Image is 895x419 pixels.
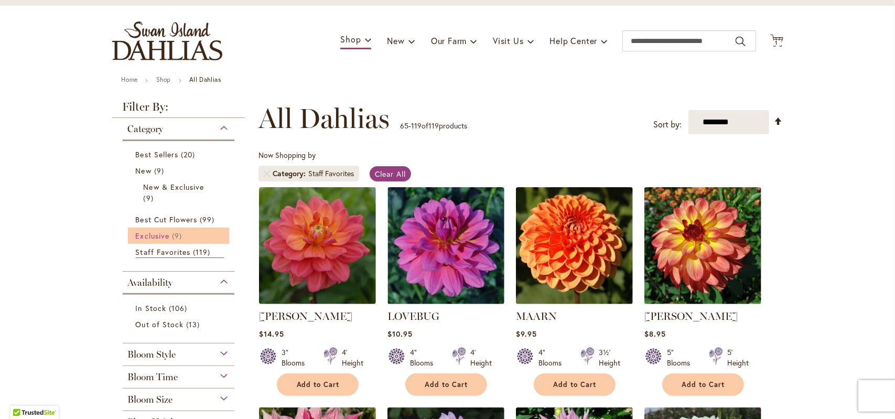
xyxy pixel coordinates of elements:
span: Add to Cart [297,380,340,389]
a: Best Sellers [136,149,224,160]
span: Out of Stock [136,319,184,329]
span: $9.95 [516,329,537,339]
span: Add to Cart [554,380,597,389]
span: 65 [400,121,408,131]
button: Add to Cart [405,373,487,396]
span: New [387,35,404,46]
span: 106 [169,303,190,314]
a: Shop [156,76,171,83]
a: Remove Category Staff Favorites [264,170,270,177]
div: 4" Blooms [538,347,568,368]
a: Home [122,76,138,83]
a: LOVEBUG [387,296,504,306]
span: 119 [411,121,422,131]
a: store logo [112,22,222,60]
a: [PERSON_NAME] [259,310,352,323]
span: Bloom Time [128,371,178,383]
span: Category [273,168,308,179]
span: 9 [144,192,156,203]
span: Add to Cart [425,380,468,389]
a: New [136,165,224,176]
span: Availability [128,277,173,288]
span: Staff Favorites [136,247,191,257]
a: MAI TAI [644,296,761,306]
a: [PERSON_NAME] [644,310,738,323]
img: LORA ASHLEY [259,187,376,304]
span: Clear All [375,169,406,179]
div: 5" Blooms [667,347,696,368]
a: Exclusive [136,230,224,241]
span: 9 [172,230,185,241]
span: Add to Cart [682,380,725,389]
a: MAARN [516,296,633,306]
button: 1 [770,34,783,48]
iframe: Launch Accessibility Center [8,382,37,411]
span: 119 [193,246,213,257]
span: Exclusive [136,231,169,241]
div: 3" Blooms [282,347,311,368]
span: $14.95 [259,329,284,339]
img: MAARN [516,187,633,304]
strong: Filter By: [112,101,245,118]
span: 99 [200,214,217,225]
span: Now Shopping by [258,150,316,160]
span: 1 [775,39,778,46]
div: Staff Favorites [308,168,354,179]
span: 20 [181,149,198,160]
label: Sort by: [654,115,682,134]
span: All Dahlias [258,103,390,134]
div: 4" Blooms [410,347,439,368]
p: - of products [400,117,467,134]
button: Add to Cart [534,373,616,396]
span: Bloom Style [128,349,176,360]
div: 5' Height [727,347,749,368]
img: MAI TAI [644,187,761,304]
div: 4' Height [470,347,492,368]
a: In Stock 106 [136,303,224,314]
span: New & Exclusive [144,182,204,192]
span: 9 [154,165,167,176]
a: New &amp; Exclusive [144,181,217,203]
span: Best Sellers [136,149,179,159]
a: LORA ASHLEY [259,296,376,306]
span: Visit Us [493,35,523,46]
strong: All Dahlias [189,76,221,83]
span: Shop [340,34,361,45]
span: $8.95 [644,329,666,339]
span: Best Cut Flowers [136,214,198,224]
a: Clear All [370,166,411,181]
a: Best Cut Flowers [136,214,224,225]
button: Add to Cart [662,373,744,396]
a: MAARN [516,310,557,323]
img: LOVEBUG [387,187,504,304]
div: 3½' Height [599,347,620,368]
a: Staff Favorites [136,246,224,258]
span: New [136,166,152,176]
a: Out of Stock 13 [136,319,224,330]
span: In Stock [136,303,166,313]
span: $10.95 [387,329,413,339]
button: Add to Cart [277,373,359,396]
span: Our Farm [431,35,467,46]
span: Help Center [550,35,598,46]
span: 119 [428,121,439,131]
span: Bloom Size [128,394,173,405]
a: LOVEBUG [387,310,439,323]
div: 4' Height [342,347,363,368]
span: 13 [186,319,202,330]
span: Category [128,123,164,135]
